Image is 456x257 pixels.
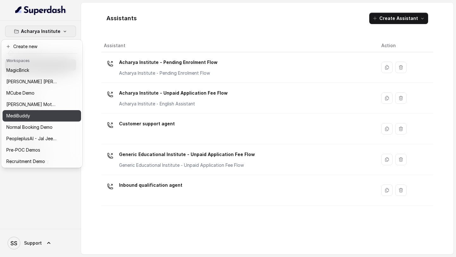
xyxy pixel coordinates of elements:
p: Recruitment Demo [6,158,45,165]
p: Acharya Institute [21,28,60,35]
p: Normal Booking Demo [6,123,53,131]
button: Create new [3,41,81,52]
p: [PERSON_NAME] [PERSON_NAME] MVRPL [6,78,57,85]
div: Acharya Institute [1,40,82,168]
p: Pre-POC Demos [6,146,40,154]
button: Acharya Institute [5,26,76,37]
header: Workspaces [3,55,81,65]
p: PeopleplusAI - Jal Jeevan Mission - Demo [6,135,57,142]
p: MCube Demo [6,89,35,97]
p: [PERSON_NAME] Motors [6,101,57,108]
p: MediBuddy [6,112,30,120]
p: MagicBrick [6,66,29,74]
